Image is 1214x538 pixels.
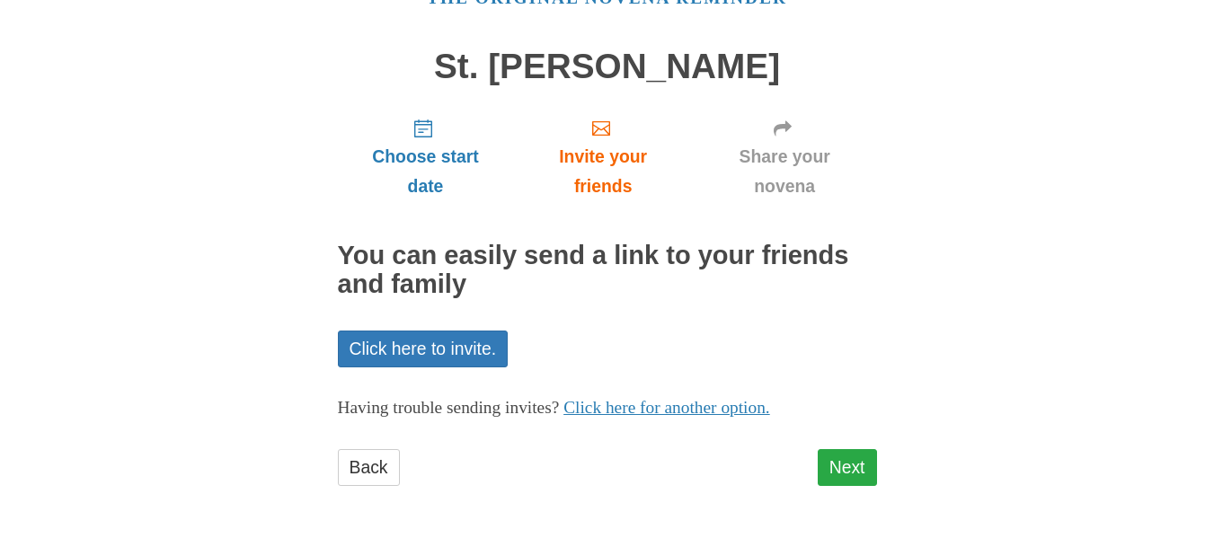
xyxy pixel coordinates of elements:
h1: St. [PERSON_NAME] [338,48,877,86]
a: Click here to invite. [338,331,509,367]
a: Next [818,449,877,486]
a: Click here for another option. [563,398,770,417]
a: Back [338,449,400,486]
span: Choose start date [356,142,496,201]
span: Share your novena [711,142,859,201]
a: Choose start date [338,103,514,210]
h2: You can easily send a link to your friends and family [338,242,877,299]
a: Invite your friends [513,103,692,210]
a: Share your novena [693,103,877,210]
span: Invite your friends [531,142,674,201]
span: Having trouble sending invites? [338,398,560,417]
